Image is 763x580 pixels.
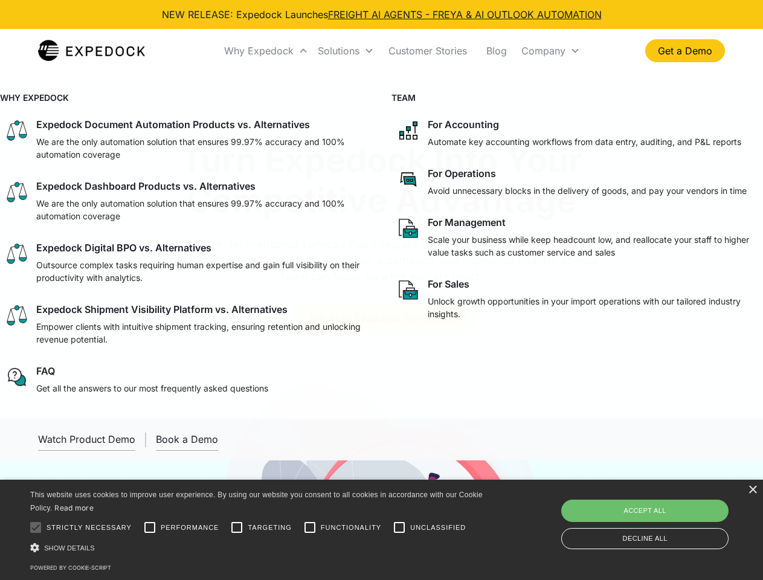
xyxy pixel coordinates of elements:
div: Expedock Digital BPO vs. Alternatives [36,242,211,254]
img: scale icon [5,180,29,204]
p: Unlock growth opportunities in your import operations with our tailored industry insights. [428,295,759,320]
span: This website uses cookies to improve user experience. By using our website you consent to all coo... [30,491,483,513]
span: Performance [161,523,219,533]
p: Empower clients with intuitive shipment tracking, ensuring retention and unlocking revenue potent... [36,320,367,346]
img: Expedock Logo [38,39,145,63]
a: Blog [477,30,517,71]
a: home [38,39,145,63]
div: For Operations [428,167,496,179]
a: Get a Demo [645,39,725,62]
a: Book a Demo [156,428,218,451]
span: Strictly necessary [47,523,132,533]
a: Customer Stories [379,30,477,71]
img: rectangular chat bubble icon [396,167,420,192]
img: scale icon [5,303,29,327]
div: Solutions [313,30,379,71]
span: Targeting [248,523,291,533]
span: Functionality [321,523,381,533]
div: Expedock Dashboard Products vs. Alternatives [36,180,256,192]
img: scale icon [5,242,29,266]
p: Scale your business while keep headcount low, and reallocate your staff to higher value tasks suc... [428,233,759,259]
div: Show details [30,541,487,554]
a: FREIGHT AI AGENTS - FREYA & AI OUTLOOK AUTOMATION [328,8,602,21]
p: We are the only automation solution that ensures 99.97% accuracy and 100% automation coverage [36,197,367,222]
div: Why Expedock [224,45,294,57]
div: Book a Demo [156,433,218,445]
a: Powered by cookie-script [30,564,111,571]
div: FAQ [36,365,55,377]
div: For Management [428,216,506,228]
p: Automate key accounting workflows from data entry, auditing, and P&L reports [428,135,741,148]
div: For Sales [428,278,469,290]
img: regular chat bubble icon [5,365,29,389]
a: open lightbox [38,428,135,451]
img: scale icon [5,118,29,143]
div: Expedock Document Automation Products vs. Alternatives [36,118,310,130]
iframe: Chat Widget [562,449,763,580]
div: NEW RELEASE: Expedock Launches [162,7,602,22]
div: Why Expedock [219,30,313,71]
span: Unclassified [410,523,466,533]
div: Company [521,45,565,57]
a: Read more [54,503,94,512]
div: Watch Product Demo [38,433,135,445]
p: Outsource complex tasks requiring human expertise and gain full visibility on their productivity ... [36,259,367,284]
p: We are the only automation solution that ensures 99.97% accuracy and 100% automation coverage [36,135,367,161]
span: Show details [44,544,95,552]
p: Get all the answers to our most frequently asked questions [36,382,268,395]
div: Expedock Shipment Visibility Platform vs. Alternatives [36,303,288,315]
img: paper and bag icon [396,278,420,302]
p: Avoid unnecessary blocks in the delivery of goods, and pay your vendors in time [428,184,747,197]
div: Company [517,30,585,71]
div: Solutions [318,45,359,57]
div: For Accounting [428,118,499,130]
img: network like icon [396,118,420,143]
img: paper and bag icon [396,216,420,240]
